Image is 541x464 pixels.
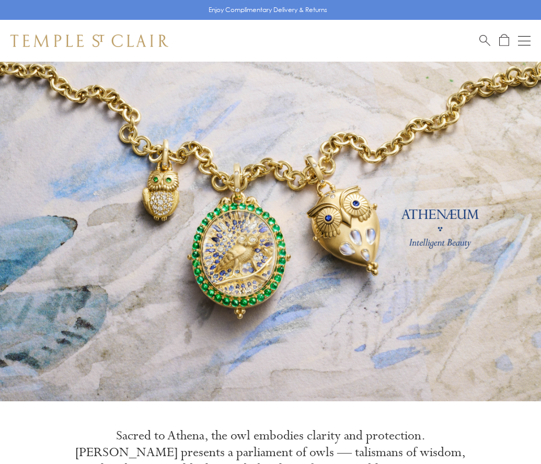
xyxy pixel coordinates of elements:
button: Open navigation [518,34,531,47]
a: Open Shopping Bag [499,34,509,47]
img: Temple St. Clair [10,34,168,47]
p: Enjoy Complimentary Delivery & Returns [209,5,327,15]
a: Search [479,34,490,47]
